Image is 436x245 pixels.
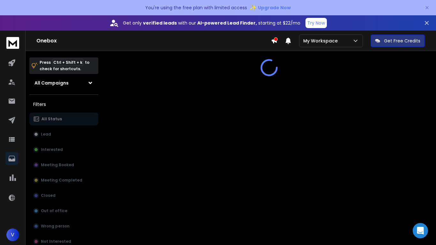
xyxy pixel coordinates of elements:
[197,20,257,26] strong: AI-powered Lead Finder,
[29,100,98,109] h3: Filters
[34,80,69,86] h1: All Campaigns
[52,59,83,66] span: Ctrl + Shift + k
[143,20,177,26] strong: verified leads
[40,59,89,72] p: Press to check for shortcuts.
[36,37,271,45] h1: Onebox
[6,228,19,241] button: V
[371,34,425,47] button: Get Free Credits
[307,20,325,26] p: Try Now
[413,223,428,238] div: Open Intercom Messenger
[305,18,327,28] button: Try Now
[384,38,420,44] p: Get Free Credits
[250,1,291,14] button: ✨Upgrade Now
[258,4,291,11] span: Upgrade Now
[6,37,19,49] img: logo
[29,77,98,89] button: All Campaigns
[145,4,247,11] p: You're using the free plan with limited access
[250,3,257,12] span: ✨
[123,20,300,26] p: Get only with our starting at $22/mo
[303,38,340,44] p: My Workspace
